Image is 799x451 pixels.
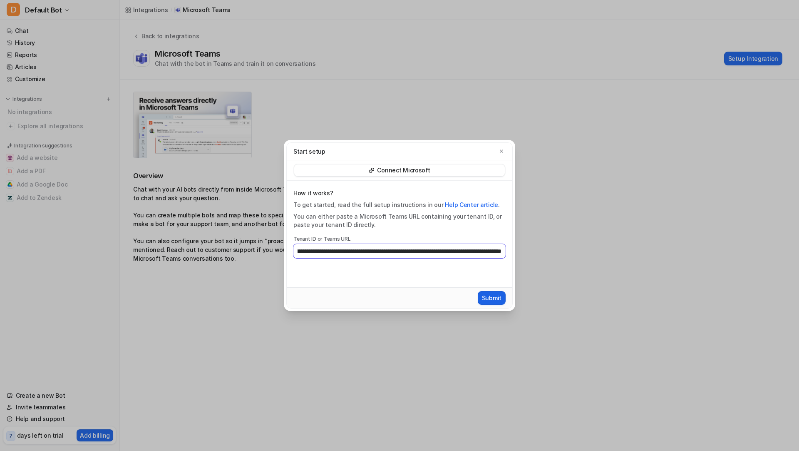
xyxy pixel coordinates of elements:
p: Connect Microsoft [377,166,430,174]
div: To get started, read the full setup instructions in our . [293,201,506,209]
label: Tenant ID or Teams URL [293,236,506,242]
p: How it works? [293,189,506,197]
div: You can either paste a Microsoft Teams URL containing your tenant ID, or paste your tenant ID dir... [293,212,506,229]
p: Start setup [293,147,325,156]
button: Submit [478,291,506,305]
a: Help Center article [445,201,498,208]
